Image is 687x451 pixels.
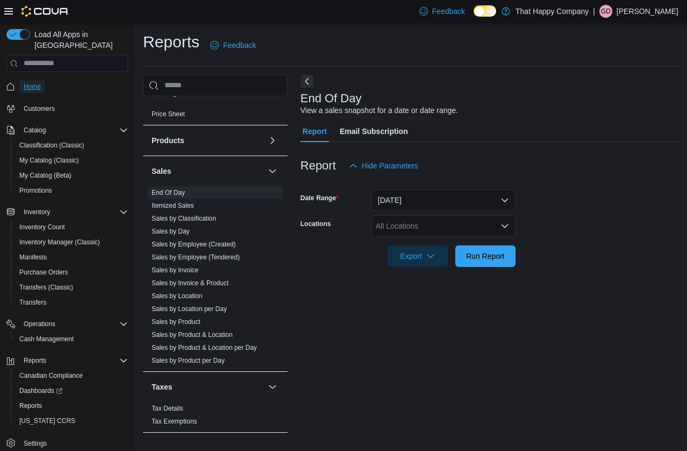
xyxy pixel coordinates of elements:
[24,82,41,91] span: Home
[466,251,505,262] span: Run Report
[19,436,128,449] span: Settings
[266,134,279,147] button: Products
[11,235,132,250] button: Inventory Manager (Classic)
[19,206,128,219] span: Inventory
[19,171,71,180] span: My Catalog (Beta)
[152,215,216,222] a: Sales by Classification
[11,138,132,153] button: Classification (Classic)
[152,189,185,196] a: End Of Day
[19,354,51,367] button: Reports
[24,320,55,328] span: Operations
[15,296,51,309] a: Transfers
[19,268,68,277] span: Purchase Orders
[599,5,612,18] div: Gavin Davidson
[19,124,50,137] button: Catalog
[19,354,128,367] span: Reports
[152,292,203,300] a: Sales by Location
[362,160,418,171] span: Hide Parameters
[19,102,59,115] a: Customers
[152,305,227,313] a: Sales by Location per Day
[19,437,51,450] a: Settings
[152,418,197,425] a: Tax Exemptions
[152,343,257,352] span: Sales by Product & Location per Day
[593,5,595,18] p: |
[394,245,441,267] span: Export
[143,402,288,432] div: Taxes
[24,356,46,365] span: Reports
[223,40,256,51] span: Feedback
[15,399,128,412] span: Reports
[11,153,132,168] button: My Catalog (Classic)
[19,253,47,262] span: Manifests
[2,123,132,138] button: Catalog
[152,318,201,326] span: Sales by Product
[11,383,132,398] a: Dashboards
[11,183,132,198] button: Promotions
[152,135,184,146] h3: Products
[11,413,132,428] button: [US_STATE] CCRS
[11,398,132,413] button: Reports
[415,1,469,22] a: Feedback
[15,384,67,397] a: Dashboards
[152,382,264,392] button: Taxes
[143,108,288,125] div: Pricing
[152,166,171,177] h3: Sales
[152,110,185,118] a: Price Sheet
[300,105,458,116] div: View a sales snapshot for a date or date range.
[152,318,201,326] a: Sales by Product
[300,75,313,88] button: Next
[15,399,46,412] a: Reports
[15,281,77,294] a: Transfers (Classic)
[266,380,279,393] button: Taxes
[300,92,362,105] h3: End Of Day
[19,186,52,195] span: Promotions
[15,139,128,152] span: Classification (Classic)
[15,384,128,397] span: Dashboards
[15,251,128,264] span: Manifests
[152,166,264,177] button: Sales
[15,236,128,249] span: Inventory Manager (Classic)
[15,154,128,167] span: My Catalog (Classic)
[500,222,509,230] button: Open list of options
[143,31,199,53] h1: Reports
[19,102,128,115] span: Customers
[15,414,128,427] span: Washington CCRS
[152,241,236,248] a: Sales by Employee (Created)
[11,280,132,295] button: Transfers (Classic)
[24,104,55,113] span: Customers
[11,168,132,183] button: My Catalog (Beta)
[19,141,84,150] span: Classification (Classic)
[19,417,75,425] span: [US_STATE] CCRS
[24,208,50,216] span: Inventory
[152,202,194,209] a: Itemized Sales
[15,221,69,234] a: Inventory Count
[340,121,408,142] span: Email Subscription
[15,414,80,427] a: [US_STATE] CCRS
[11,295,132,310] button: Transfers
[15,333,128,346] span: Cash Management
[19,223,65,231] span: Inventory Count
[15,266,73,279] a: Purchase Orders
[601,5,611,18] span: GD
[19,156,79,165] span: My Catalog (Classic)
[19,371,83,380] span: Canadian Compliance
[15,251,51,264] a: Manifests
[152,135,264,146] button: Products
[152,356,225,365] span: Sales by Product per Day
[15,169,76,182] a: My Catalog (Beta)
[2,79,132,94] button: Home
[152,404,183,413] span: Tax Details
[152,305,227,313] span: Sales by Location per Day
[2,353,132,368] button: Reports
[2,316,132,332] button: Operations
[152,382,173,392] h3: Taxes
[300,194,339,202] label: Date Range
[152,253,240,261] a: Sales by Employee (Tendered)
[15,139,89,152] a: Classification (Classic)
[24,126,46,135] span: Catalog
[516,5,589,18] p: That Happy Company
[143,186,288,371] div: Sales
